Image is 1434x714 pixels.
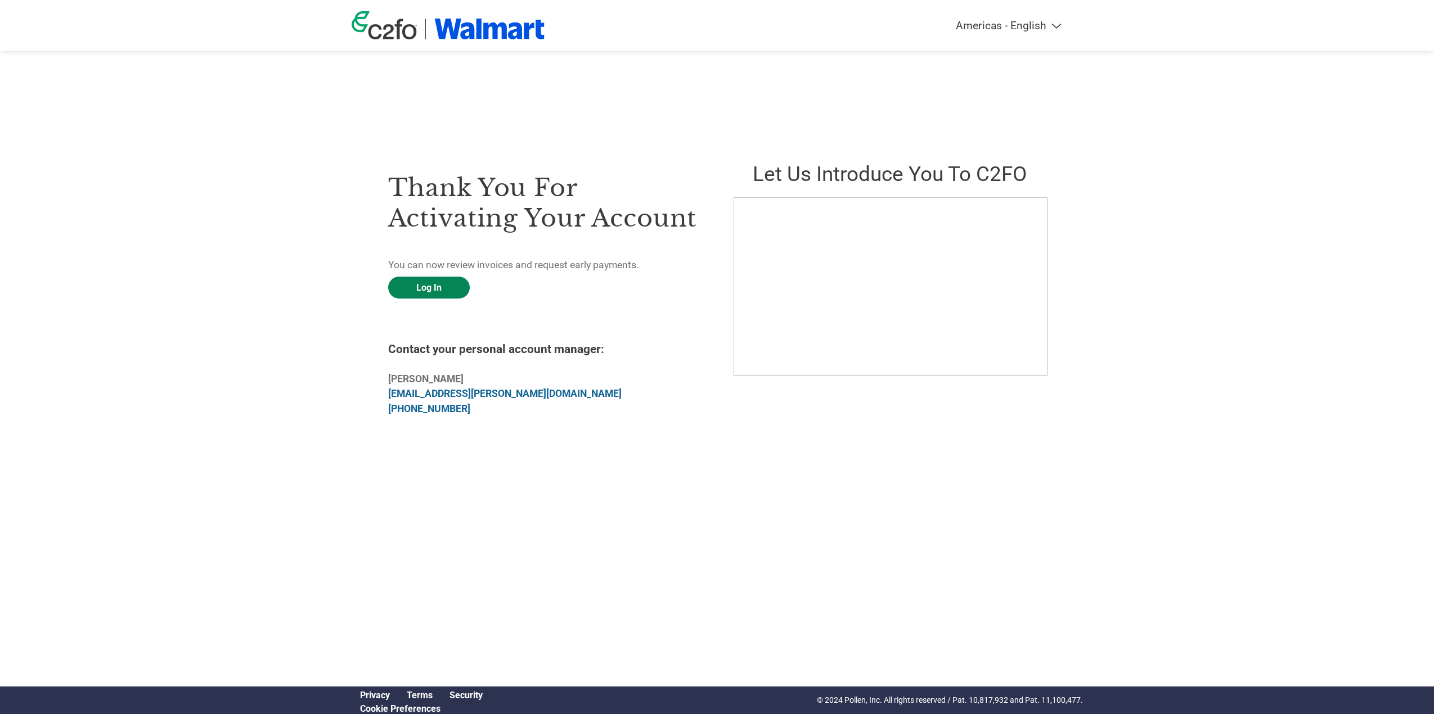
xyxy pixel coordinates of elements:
[434,19,545,39] img: Walmart
[388,257,701,272] p: You can now review invoices and request early payments.
[360,703,440,714] a: Cookie Preferences, opens a dedicated popup modal window
[817,694,1083,706] p: © 2024 Pollen, Inc. All rights reserved / Pat. 10,817,932 and Pat. 11,100,477.
[388,342,701,356] h4: Contact your personal account manager:
[388,373,464,385] b: [PERSON_NAME]
[388,388,622,399] a: [EMAIL_ADDRESS][PERSON_NAME][DOMAIN_NAME]
[449,690,483,701] a: Security
[734,162,1046,186] h2: Let us introduce you to C2FO
[388,403,470,414] a: [PHONE_NUMBER]
[407,690,433,701] a: Terms
[388,173,701,233] h3: Thank you for activating your account
[352,11,417,39] img: c2fo logo
[734,197,1048,376] iframe: C2FO Introduction Video
[360,690,390,701] a: Privacy
[352,703,491,714] div: Open Cookie Preferences Modal
[388,277,470,299] a: Log In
